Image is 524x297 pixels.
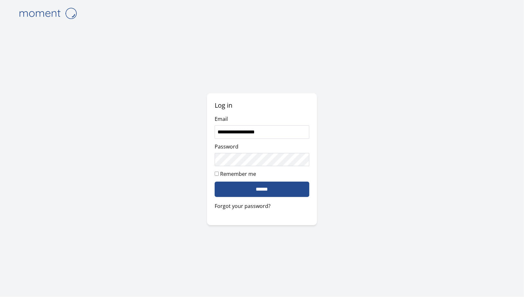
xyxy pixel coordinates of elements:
[220,170,256,177] label: Remember me
[215,115,228,122] label: Email
[215,143,238,150] label: Password
[16,5,80,22] img: logo-4e3dc11c47720685a147b03b5a06dd966a58ff35d612b21f08c02c0306f2b779.png
[215,101,309,110] h2: Log in
[215,202,309,210] a: Forgot your password?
